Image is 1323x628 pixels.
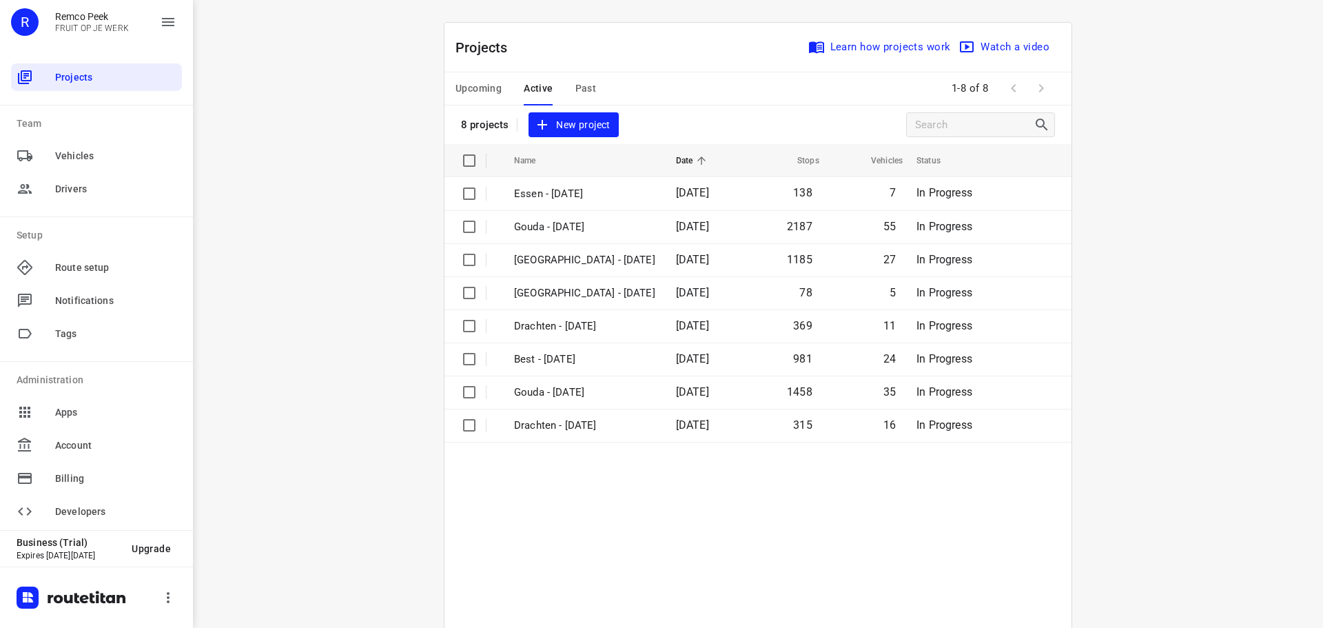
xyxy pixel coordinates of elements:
[793,418,812,432] span: 315
[676,253,709,266] span: [DATE]
[946,74,994,103] span: 1-8 of 8
[455,37,519,58] p: Projects
[676,220,709,233] span: [DATE]
[55,327,176,341] span: Tags
[55,405,176,420] span: Apps
[55,70,176,85] span: Projects
[514,186,655,202] p: Essen - Wednesday
[676,286,709,299] span: [DATE]
[461,119,509,131] p: 8 projects
[916,220,972,233] span: In Progress
[514,219,655,235] p: Gouda - Wednesday
[537,117,610,134] span: New project
[787,220,812,233] span: 2187
[17,551,121,560] p: Expires [DATE][DATE]
[529,112,618,138] button: New project
[676,352,709,365] span: [DATE]
[11,465,182,492] div: Billing
[1034,117,1054,133] div: Search
[514,152,554,169] span: Name
[55,261,176,275] span: Route setup
[17,537,121,548] p: Business (Trial)
[514,352,655,367] p: Best - Wednesday
[916,352,972,365] span: In Progress
[883,418,896,432] span: 16
[676,319,709,332] span: [DATE]
[883,253,896,266] span: 27
[676,152,711,169] span: Date
[514,318,655,334] p: Drachten - Wednesday
[916,418,972,432] span: In Progress
[524,80,553,97] span: Active
[916,385,972,398] span: In Progress
[55,505,176,519] span: Developers
[11,175,182,203] div: Drivers
[11,498,182,525] div: Developers
[883,352,896,365] span: 24
[514,418,655,434] p: Drachten - Tuesday
[916,253,972,266] span: In Progress
[17,373,182,387] p: Administration
[11,8,39,36] div: R
[676,385,709,398] span: [DATE]
[1027,74,1055,102] span: Next Page
[55,438,176,453] span: Account
[121,536,182,561] button: Upgrade
[853,152,903,169] span: Vehicles
[890,186,896,199] span: 7
[793,352,812,365] span: 981
[787,253,812,266] span: 1185
[11,320,182,347] div: Tags
[883,319,896,332] span: 11
[916,286,972,299] span: In Progress
[514,285,655,301] p: Antwerpen - Wednesday
[55,182,176,196] span: Drivers
[1000,74,1027,102] span: Previous Page
[17,117,182,131] p: Team
[514,252,655,268] p: Zwolle - Wednesday
[514,385,655,401] p: Gouda - [DATE]
[11,432,182,459] div: Account
[676,186,709,199] span: [DATE]
[793,186,812,199] span: 138
[676,418,709,432] span: [DATE]
[55,23,129,33] p: FRUIT OP JE WERK
[883,220,896,233] span: 55
[11,287,182,314] div: Notifications
[890,286,896,299] span: 5
[55,11,129,22] p: Remco Peek
[916,152,958,169] span: Status
[17,228,182,243] p: Setup
[55,294,176,308] span: Notifications
[575,80,597,97] span: Past
[916,186,972,199] span: In Progress
[793,319,812,332] span: 369
[455,80,502,97] span: Upcoming
[11,142,182,170] div: Vehicles
[55,472,176,486] span: Billing
[799,286,812,299] span: 78
[787,385,812,398] span: 1458
[779,152,819,169] span: Stops
[11,398,182,426] div: Apps
[132,543,171,554] span: Upgrade
[883,385,896,398] span: 35
[916,319,972,332] span: In Progress
[11,254,182,281] div: Route setup
[55,149,176,163] span: Vehicles
[915,114,1034,136] input: Search projects
[11,63,182,91] div: Projects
